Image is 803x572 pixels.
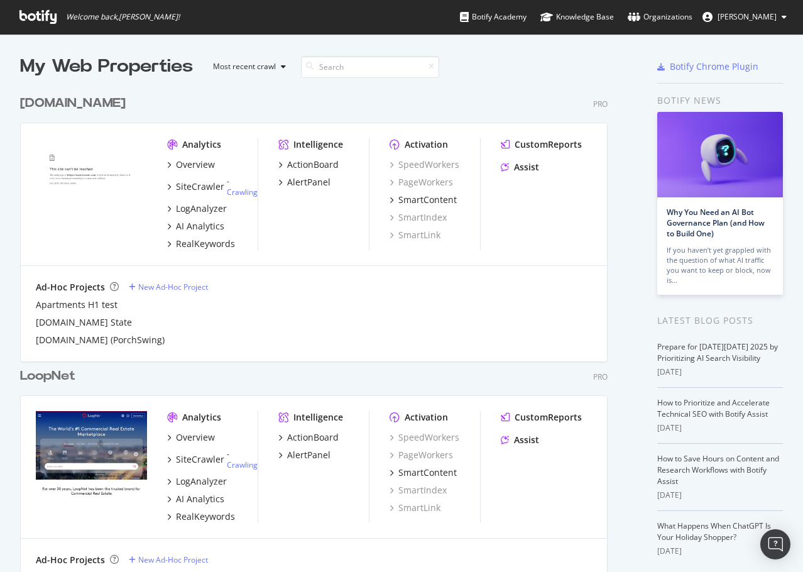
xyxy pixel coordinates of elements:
[20,54,193,79] div: My Web Properties
[657,94,783,107] div: Botify news
[657,453,779,487] a: How to Save Hours on Content and Research Workflows with Botify Assist
[20,94,126,113] div: [DOMAIN_NAME]
[213,63,276,70] div: Most recent crawl
[20,367,75,385] div: LoopNet
[405,411,448,424] div: Activation
[176,180,224,193] div: SiteCrawler
[36,334,165,346] a: [DOMAIN_NAME] (PorchSwing)
[398,194,457,206] div: SmartContent
[515,411,582,424] div: CustomReports
[167,238,235,250] a: RealKeywords
[657,60,758,73] a: Botify Chrome Plugin
[667,207,765,239] a: Why You Need an AI Bot Governance Plan (and How to Build One)
[657,546,783,557] div: [DATE]
[36,554,105,566] div: Ad-Hoc Projects
[390,229,440,241] a: SmartLink
[227,459,258,470] a: Crawling
[129,282,208,292] a: New Ad-Hoc Project
[176,493,224,505] div: AI Analytics
[760,529,790,559] div: Open Intercom Messenger
[390,176,453,189] a: PageWorkers
[657,520,771,542] a: What Happens When ChatGPT Is Your Holiday Shopper?
[167,176,258,197] a: SiteCrawler- Crawling
[390,194,457,206] a: SmartContent
[718,11,777,22] span: Isabelle Edson
[176,238,235,250] div: RealKeywords
[20,94,131,113] a: [DOMAIN_NAME]
[227,176,258,197] div: -
[66,12,180,22] span: Welcome back, [PERSON_NAME] !
[657,112,783,197] img: Why You Need an AI Bot Governance Plan (and How to Build One)
[293,411,343,424] div: Intelligence
[515,138,582,151] div: CustomReports
[390,431,459,444] a: SpeedWorkers
[176,475,227,488] div: LogAnalyzer
[167,158,215,171] a: Overview
[129,554,208,565] a: New Ad-Hoc Project
[670,60,758,73] div: Botify Chrome Plugin
[287,158,339,171] div: ActionBoard
[514,434,539,446] div: Assist
[36,411,147,500] img: loopnet.com
[167,449,258,470] a: SiteCrawler- Crawling
[692,7,797,27] button: [PERSON_NAME]
[390,484,447,497] a: SmartIndex
[540,11,614,23] div: Knowledge Base
[278,176,330,189] a: AlertPanel
[501,411,582,424] a: CustomReports
[593,99,608,109] div: Pro
[398,466,457,479] div: SmartContent
[203,57,291,77] button: Most recent crawl
[167,493,224,505] a: AI Analytics
[657,314,783,327] div: Latest Blog Posts
[36,316,132,329] a: [DOMAIN_NAME] State
[227,187,258,197] a: Crawling
[176,158,215,171] div: Overview
[167,431,215,444] a: Overview
[390,449,453,461] a: PageWorkers
[390,502,440,514] a: SmartLink
[278,158,339,171] a: ActionBoard
[501,161,539,173] a: Assist
[278,431,339,444] a: ActionBoard
[667,245,773,285] div: If you haven’t yet grappled with the question of what AI traffic you want to keep or block, now is…
[405,138,448,151] div: Activation
[657,366,783,378] div: [DATE]
[20,367,80,385] a: LoopNet
[176,453,224,466] div: SiteCrawler
[176,510,235,523] div: RealKeywords
[176,220,224,233] div: AI Analytics
[167,202,227,215] a: LogAnalyzer
[390,158,459,171] a: SpeedWorkers
[293,138,343,151] div: Intelligence
[657,341,778,363] a: Prepare for [DATE][DATE] 2025 by Prioritizing AI Search Visibility
[287,176,330,189] div: AlertPanel
[36,138,147,228] img: www.homes.com
[138,554,208,565] div: New Ad-Hoc Project
[278,449,330,461] a: AlertPanel
[176,431,215,444] div: Overview
[628,11,692,23] div: Organizations
[501,434,539,446] a: Assist
[287,449,330,461] div: AlertPanel
[657,422,783,434] div: [DATE]
[301,56,439,78] input: Search
[390,466,457,479] a: SmartContent
[460,11,527,23] div: Botify Academy
[182,411,221,424] div: Analytics
[182,138,221,151] div: Analytics
[501,138,582,151] a: CustomReports
[167,220,224,233] a: AI Analytics
[390,211,447,224] a: SmartIndex
[36,299,117,311] a: Apartments H1 test
[514,161,539,173] div: Assist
